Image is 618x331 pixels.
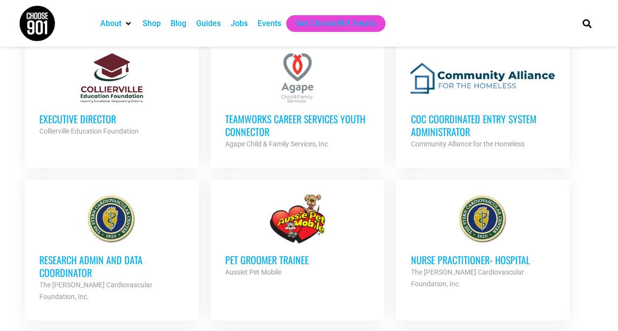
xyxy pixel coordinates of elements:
a: Research Admin and Data Coordinator The [PERSON_NAME] Cardiovascular Foundation, Inc. [25,180,199,317]
strong: The [PERSON_NAME] Cardiovascular Foundation, Inc. [411,268,524,288]
a: Executive Director Collierville Education Foundation [25,39,199,152]
a: Guides [196,18,221,29]
strong: Collierville Education Foundation [39,127,139,135]
a: Blog [171,18,186,29]
h3: Pet Groomer Trainee [225,253,370,266]
a: CoC Coordinated Entry System Administrator Community Alliance for the Homeless [396,39,570,165]
a: Get Choose901 Emails [296,18,376,29]
a: Pet Groomer Trainee Aussiet Pet Mobile [210,180,384,293]
h3: CoC Coordinated Entry System Administrator [411,112,555,138]
a: Shop [143,18,161,29]
strong: Community Alliance for the Homeless [411,140,524,148]
a: About [100,18,121,29]
a: Nurse Practitioner- Hospital The [PERSON_NAME] Cardiovascular Foundation, Inc. [396,180,570,304]
h3: TeamWorks Career Services Youth Connector [225,112,370,138]
nav: Main nav [95,15,565,32]
strong: The [PERSON_NAME] Cardiovascular Foundation, Inc. [39,281,152,301]
a: TeamWorks Career Services Youth Connector Agape Child & Family Services, Inc [210,39,384,165]
div: Search [579,15,595,31]
a: Events [258,18,281,29]
div: About [95,15,138,32]
a: Jobs [231,18,248,29]
h3: Research Admin and Data Coordinator [39,253,184,279]
strong: Agape Child & Family Services, Inc [225,140,328,148]
h3: Nurse Practitioner- Hospital [411,253,555,266]
strong: Aussiet Pet Mobile [225,268,281,276]
h3: Executive Director [39,112,184,125]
